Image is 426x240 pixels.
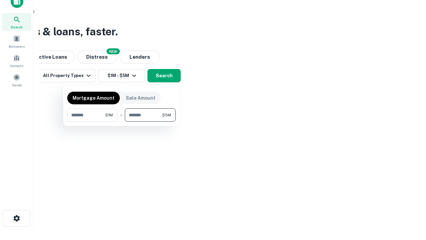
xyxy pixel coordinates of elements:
[73,94,114,102] p: Mortgage Amount
[162,112,171,118] span: $5M
[120,108,122,122] div: -
[126,94,155,102] p: Sale Amount
[105,112,113,118] span: $1M
[393,187,426,219] iframe: Chat Widget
